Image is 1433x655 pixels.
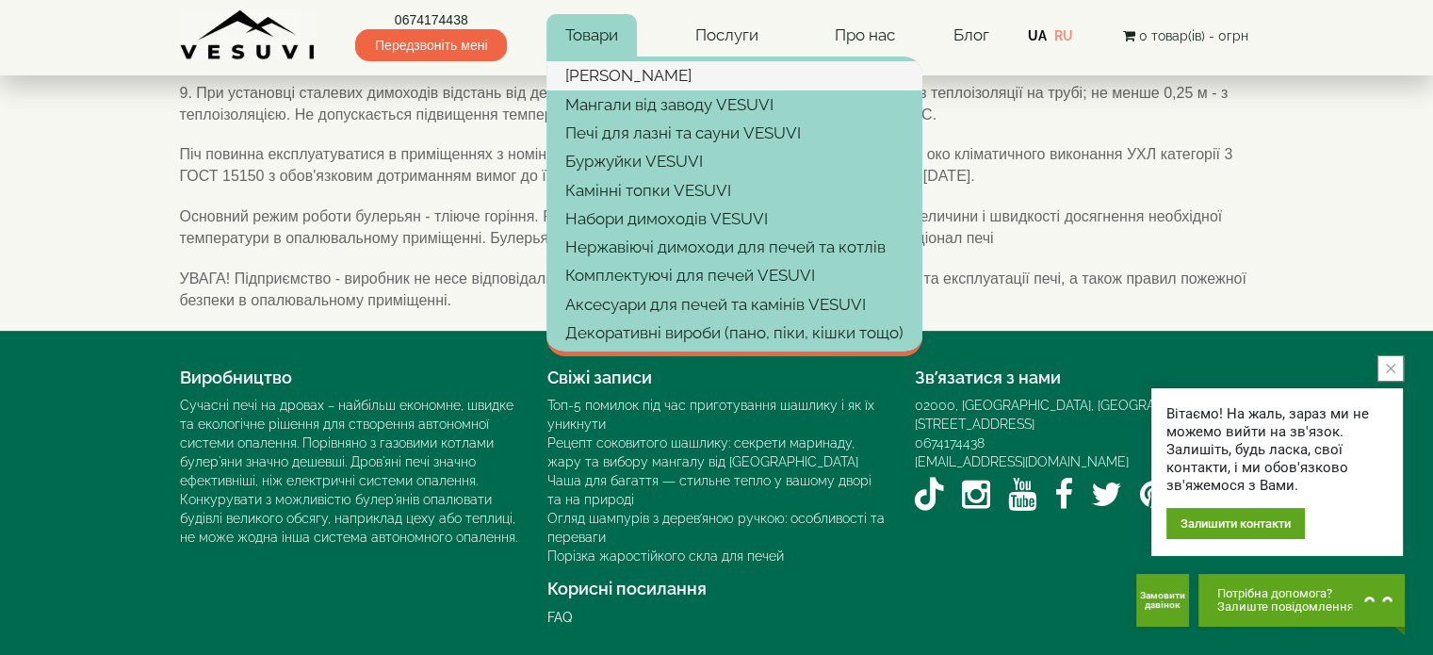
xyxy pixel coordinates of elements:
[1136,574,1189,627] button: Get Call button
[180,85,1229,123] span: 9. При установці сталевих димоходів відстань від дерев'яних оштукатурених поверхонь не менше 1м -...
[1217,600,1354,614] span: Залиште повідомлення
[1166,508,1305,539] div: Залишити контакти
[915,471,944,518] a: TikTok VESUVI
[1140,471,1168,518] a: Pinterest VESUVI
[546,147,922,175] a: Буржуйки VESUVI
[1136,591,1189,610] span: Замовити дзвінок
[547,368,887,387] h4: Свіжі записи
[547,511,885,545] a: Огляд шампурів з дерев’яною ручкою: особливості та переваги
[546,319,922,347] a: Декоративні вироби (пано, піки, кішки тощо)
[1217,587,1354,600] span: Потрібна допомога?
[547,610,572,625] a: FAQ
[547,398,874,432] a: Топ-5 помилок під час приготування шашлику і як їх уникнути
[1377,355,1404,382] button: close button
[180,270,1246,308] span: УВАГА! Підприємство - виробник не несе відповідальності за недотримання споживачем правил монтажу...
[546,261,922,289] a: Комплектуючі для печей VESUVI
[180,368,519,387] h4: Виробництво
[180,146,1233,184] span: Піч повинна експлуатуватися в приміщеннях з номінальним значенням кліматичних чинників про людськ...
[1054,28,1073,43] a: RU
[547,580,887,598] h4: Корисні посилання
[546,90,922,119] a: Мангали від заводу VESUVI
[355,29,507,61] span: Передзвоніть мені
[915,368,1254,387] h4: Зв’язатися з нами
[546,233,922,261] a: Нержавіючі димоходи для печей та котлів
[1166,405,1388,495] div: Вітаємо! На жаль, зараз ми не можемо вийти на зв'язок. Залишіть, будь ласка, свої контакти, і ми ...
[816,14,914,57] a: Про нас
[547,435,858,469] a: Рецепт соковитого шашлику: секрети маринаду, жару та вибору мангалу від [GEOGRAPHIC_DATA]
[1028,28,1047,43] a: UA
[676,14,776,57] a: Послуги
[962,471,990,518] a: Instagram VESUVI
[915,396,1254,434] div: 02000, [GEOGRAPHIC_DATA], [GEOGRAPHIC_DATA]. [STREET_ADDRESS]
[1198,574,1405,627] button: Chat button
[546,119,922,147] a: Печі для лазні та сауни VESUVI
[180,396,519,547] div: Сучасні печі на дровах – найбільш економне, швидке та екологічне рішення для створення автономної...
[1138,28,1247,43] span: 0 товар(ів) - 0грн
[355,10,507,29] a: 0674174438
[547,549,784,564] a: Порізка жаростійкого скла для печей
[915,454,1129,469] a: [EMAIL_ADDRESS][DOMAIN_NAME]
[1054,471,1073,518] a: Facebook VESUVI
[546,61,922,90] a: [PERSON_NAME]
[547,473,871,507] a: Чаша для багаття — стильне тепло у вашому дворі та на природі
[546,14,637,57] a: Товари
[546,205,922,233] a: Набори димоходів VESUVI
[1116,25,1253,46] button: 0 товар(ів) - 0грн
[546,290,922,319] a: Аксесуари для печей та камінів VESUVI
[915,435,985,450] a: 0674174438
[546,176,922,205] a: Камінні топки VESUVI
[1008,471,1036,518] a: YouTube VESUVI
[953,25,988,44] a: Блог
[180,9,317,61] img: Завод VESUVI
[180,208,1223,246] span: Основний режим роботи булерьян - тліюче горіння. Режим роботи задається споживачем і залежить від...
[1091,471,1122,518] a: Twitter / X VESUVI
